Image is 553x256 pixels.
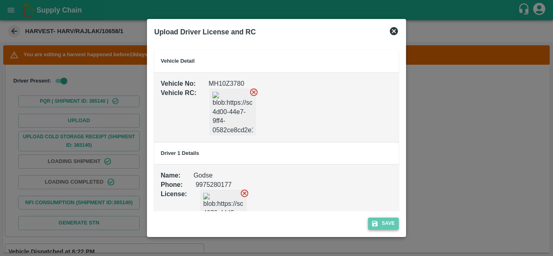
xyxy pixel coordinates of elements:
[161,190,187,197] b: License :
[183,167,232,190] div: 9975280177
[154,28,256,36] b: Upload Driver License and RC
[161,150,199,156] b: Driver 1 Details
[213,92,253,132] img: blob:https://sc.vegrow.in/3e3abb55-4d00-44e7-9ff4-0582ce8cd2e1
[161,89,196,96] b: Vehicle RC :
[161,58,195,64] b: Vehicle Detail
[196,66,244,89] div: MH10Z3780
[203,193,244,233] img: blob:https://sc.vegrow.in/25ed9fc5-4072-4445-a46e-28421aa5d98f
[368,218,399,229] button: Save
[181,158,213,180] div: Godse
